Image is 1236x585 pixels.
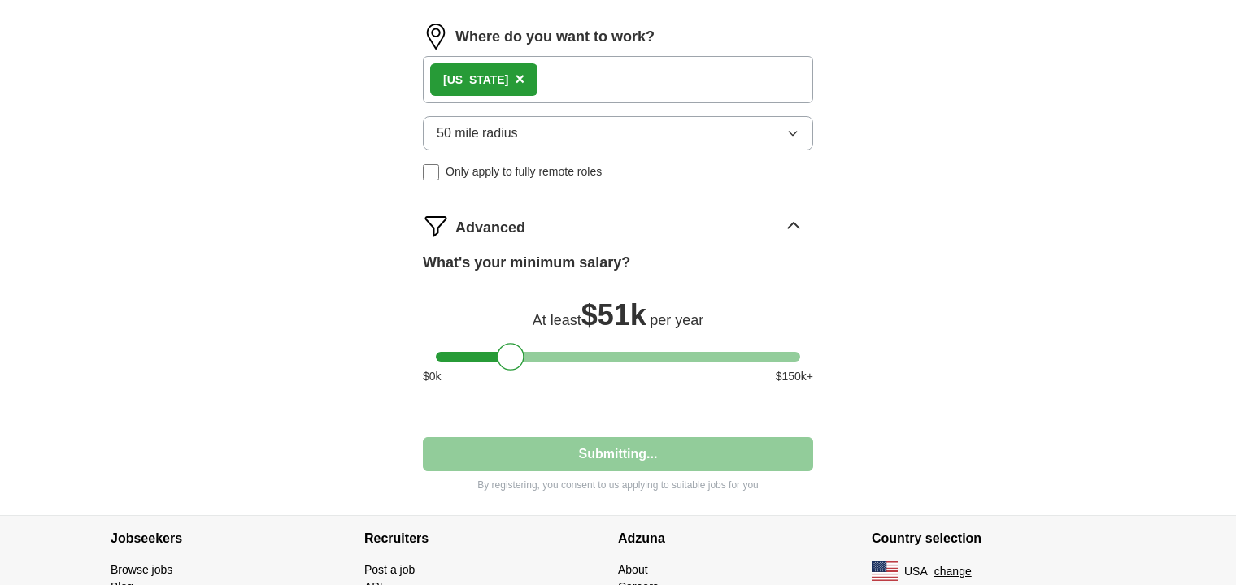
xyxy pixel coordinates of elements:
[423,164,439,180] input: Only apply to fully remote roles
[533,312,581,328] span: At least
[776,368,813,385] span: $ 150 k+
[423,478,813,492] p: By registering, you consent to us applying to suitable jobs for you
[515,70,524,88] span: ×
[618,563,648,576] a: About
[904,563,928,580] span: USA
[515,67,524,92] button: ×
[446,163,602,180] span: Only apply to fully remote roles
[443,71,508,89] div: [US_STATE]
[872,516,1125,561] h4: Country selection
[934,563,972,580] button: change
[423,24,449,50] img: location.png
[364,563,415,576] a: Post a job
[437,123,518,143] span: 50 mile radius
[423,437,813,471] button: Submitting...
[650,312,703,328] span: per year
[872,561,898,581] img: US flag
[423,116,813,150] button: 50 mile radius
[423,368,442,385] span: $ 0 k
[423,213,449,239] img: filter
[581,298,646,331] span: $ 51k
[455,26,655,48] label: Where do you want to work?
[455,217,525,239] span: Advanced
[111,563,172,576] a: Browse jobs
[423,252,630,274] label: What's your minimum salary?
